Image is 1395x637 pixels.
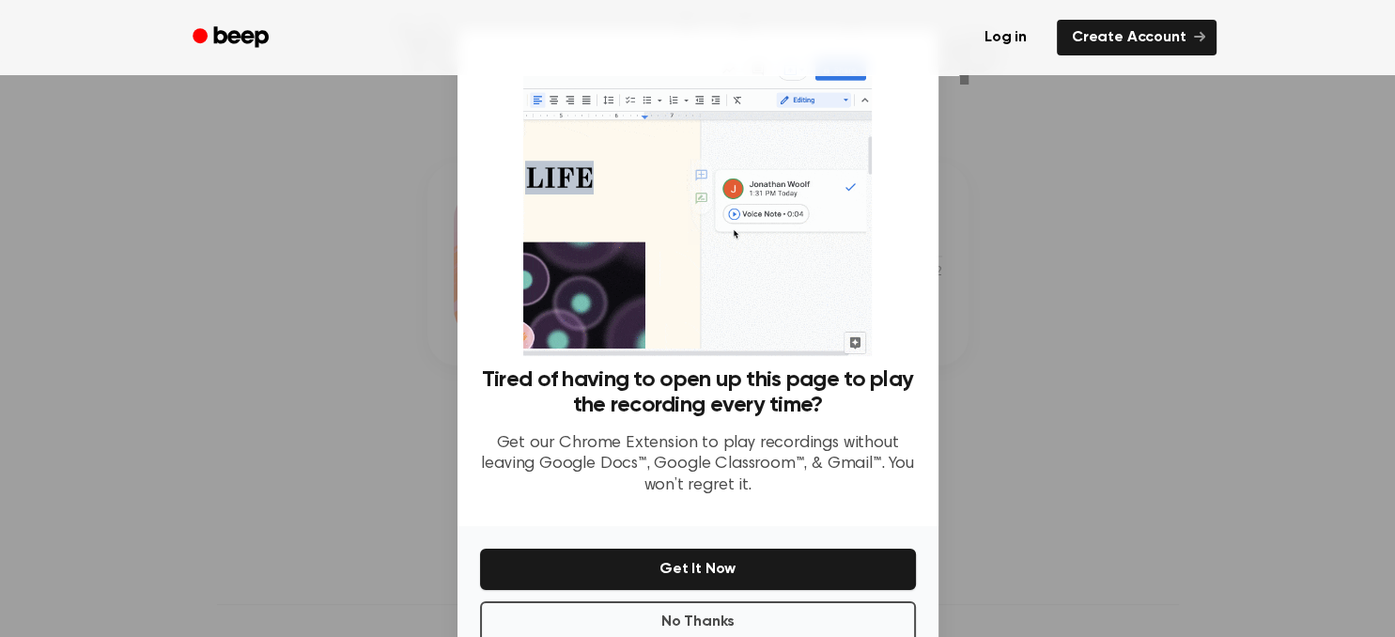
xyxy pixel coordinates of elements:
[179,20,286,56] a: Beep
[1057,20,1217,55] a: Create Account
[966,16,1046,59] a: Log in
[480,367,916,418] h3: Tired of having to open up this page to play the recording every time?
[480,433,916,497] p: Get our Chrome Extension to play recordings without leaving Google Docs™, Google Classroom™, & Gm...
[523,53,872,356] img: Beep extension in action
[480,549,916,590] button: Get It Now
